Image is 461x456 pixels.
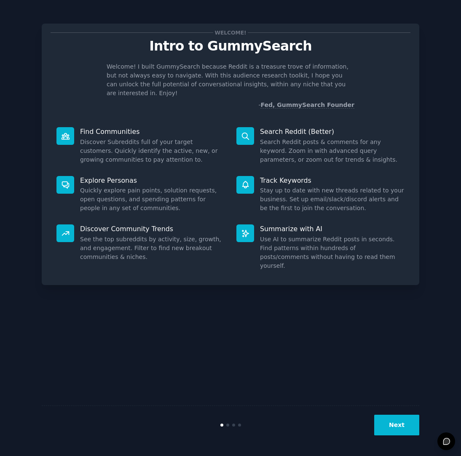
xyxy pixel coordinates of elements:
span: Welcome! [213,28,248,37]
dd: Stay up to date with new threads related to your business. Set up email/slack/discord alerts and ... [260,186,405,213]
p: Find Communities [80,127,225,136]
p: Track Keywords [260,176,405,185]
dd: See the top subreddits by activity, size, growth, and engagement. Filter to find new breakout com... [80,235,225,261]
dd: Discover Subreddits full of your target customers. Quickly identify the active, new, or growing c... [80,138,225,164]
a: Fed, GummySearch Founder [260,101,354,109]
div: - [258,101,354,109]
dd: Use AI to summarize Reddit posts in seconds. Find patterns within hundreds of posts/comments with... [260,235,405,270]
p: Discover Community Trends [80,224,225,233]
p: Search Reddit (Better) [260,127,405,136]
p: Explore Personas [80,176,225,185]
p: Summarize with AI [260,224,405,233]
dd: Search Reddit posts & comments for any keyword. Zoom in with advanced query parameters, or zoom o... [260,138,405,164]
dd: Quickly explore pain points, solution requests, open questions, and spending patterns for people ... [80,186,225,213]
p: Intro to GummySearch [51,39,410,53]
button: Next [374,415,419,435]
p: Welcome! I built GummySearch because Reddit is a treasure trove of information, but not always ea... [107,62,354,98]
